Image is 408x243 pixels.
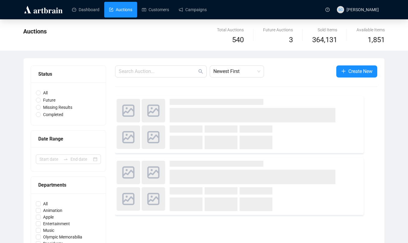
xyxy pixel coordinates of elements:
[41,97,58,103] span: Future
[63,157,68,162] span: to
[341,69,346,74] span: plus
[179,2,207,17] a: Campaigns
[38,135,99,143] div: Date Range
[41,207,65,214] span: Animation
[348,68,372,75] span: Create New
[198,69,203,74] span: search
[142,187,165,211] img: photo.svg
[232,36,244,44] span: 540
[347,7,379,12] span: [PERSON_NAME]
[338,7,343,12] span: SC
[41,90,50,96] span: All
[71,156,92,163] input: End date
[41,104,75,111] span: Missing Results
[117,125,140,149] img: photo.svg
[63,157,68,162] span: swap-right
[142,125,165,149] img: photo.svg
[72,2,99,17] a: Dashboard
[289,36,293,44] span: 3
[312,27,337,33] div: Sold Items
[356,27,385,33] div: Available Items
[39,156,61,163] input: Start date
[142,2,169,17] a: Customers
[142,99,165,122] img: photo.svg
[23,28,47,35] span: Auctions
[41,200,50,207] span: All
[41,227,57,234] span: Music
[213,66,260,77] span: Newest First
[41,111,66,118] span: Completed
[38,181,99,189] div: Departments
[325,8,330,12] span: question-circle
[368,34,385,46] span: 1,851
[142,161,165,184] img: photo.svg
[117,161,140,184] img: photo.svg
[41,234,85,240] span: Olympic Memorabilia
[336,65,377,77] button: Create New
[41,214,56,220] span: Apple
[263,27,293,33] div: Future Auctions
[117,187,140,211] img: photo.svg
[117,99,140,122] img: photo.svg
[217,27,244,33] div: Total Auctions
[312,34,337,46] span: 364,131
[38,70,99,78] div: Status
[41,220,72,227] span: Entertainment
[23,5,64,14] img: logo
[119,68,197,75] input: Search Auction...
[109,2,132,17] a: Auctions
